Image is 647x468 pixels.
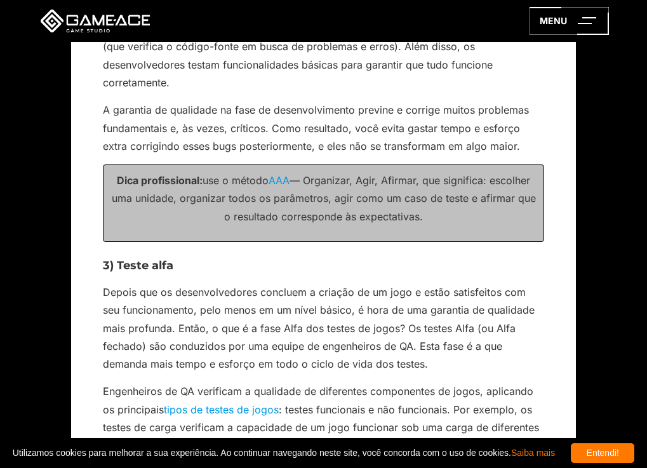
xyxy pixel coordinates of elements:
[203,174,269,187] font: use o método
[103,385,533,415] font: Engenheiros de QA verificam a qualidade de diferentes componentes de jogos, aplicando os principais
[117,174,203,187] font: Dica profissional:
[587,448,619,458] font: Entendi!
[530,7,609,35] a: menu
[269,174,290,187] a: AAA
[13,448,511,458] font: Utilizamos cookies para melhorar a sua experiência. Ao continuar navegando neste site, você conco...
[112,174,536,223] font: — Organizar, Agir, Afirmar, que significa: escolher uma unidade, organizar todos os parâmetros, a...
[511,448,555,458] a: Saiba mais
[103,258,173,272] font: 3) Teste alfa
[103,286,535,371] font: Depois que os desenvolvedores concluem a criação de um jogo e estão satisfeitos com seu funcionam...
[164,403,279,416] a: tipos de testes de jogos
[103,104,529,152] font: A garantia de qualidade na fase de desenvolvimento previne e corrige muitos problemas fundamentai...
